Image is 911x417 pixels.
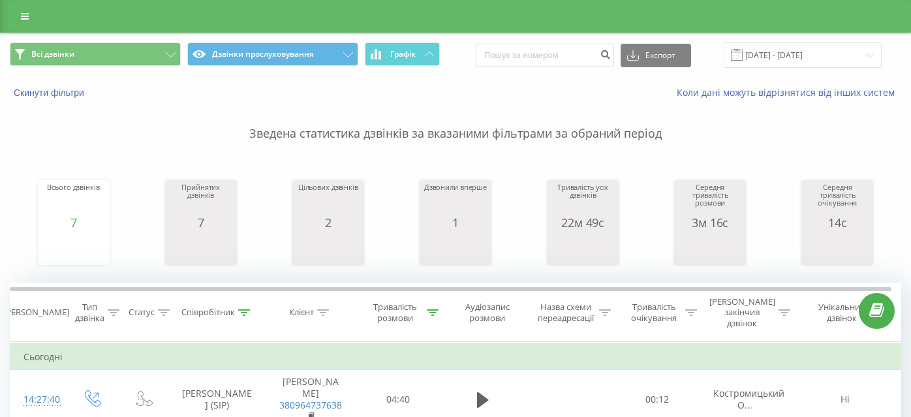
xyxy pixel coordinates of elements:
[187,42,358,66] button: Дзвінки прослуховування
[713,387,784,411] span: Костромицький О...
[536,302,596,324] div: Назва схеми переадресації
[709,296,775,330] div: [PERSON_NAME] закінчив дзвінок
[367,302,423,324] div: Тривалість розмови
[424,183,487,216] div: Дзвонили вперше
[390,50,416,59] span: Графік
[677,86,901,99] a: Коли дані можуть відрізнятися вiд інших систем
[805,216,870,229] div: 14с
[365,42,440,66] button: Графік
[621,44,691,67] button: Експорт
[3,307,69,318] div: [PERSON_NAME]
[10,99,901,142] p: Зведена статистика дзвінків за вказаними фільтрами за обраний період
[31,49,74,59] span: Всі дзвінки
[47,216,99,229] div: 7
[626,302,682,324] div: Тривалість очікування
[550,183,615,216] div: Тривалість усіх дзвінків
[47,183,99,216] div: Всього дзвінків
[424,216,487,229] div: 1
[23,387,52,412] div: 14:27:40
[181,307,235,318] div: Співробітник
[454,302,521,324] div: Аудіозапис розмови
[289,307,314,318] div: Клієнт
[10,87,91,99] button: Скинути фільтри
[10,344,901,370] td: Сьогодні
[677,216,743,229] div: 3м 16с
[75,302,104,324] div: Тип дзвінка
[10,42,181,66] button: Всі дзвінки
[805,183,870,216] div: Середня тривалість очікування
[550,216,615,229] div: 22м 49с
[807,302,877,324] div: Унікальний дзвінок
[279,399,342,411] a: 380964737638
[168,183,234,216] div: Прийнятих дзвінків
[168,216,234,229] div: 7
[677,183,743,216] div: Середня тривалість розмови
[298,183,358,216] div: Цільових дзвінків
[129,307,155,318] div: Статус
[476,44,614,67] input: Пошук за номером
[298,216,358,229] div: 2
